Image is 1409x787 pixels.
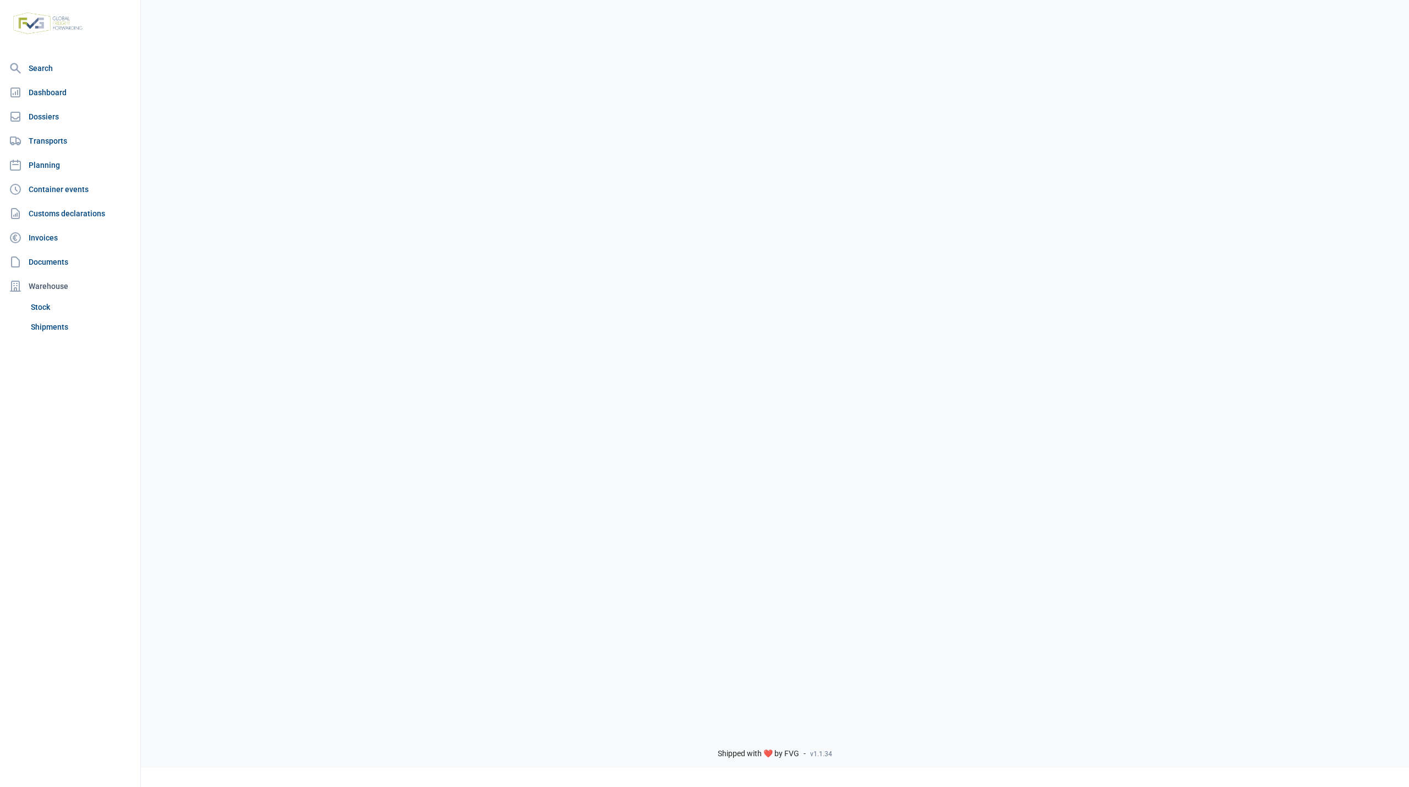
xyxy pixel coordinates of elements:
a: Documents [4,251,136,273]
a: Stock [26,297,136,317]
a: Planning [4,154,136,176]
div: Warehouse [4,275,136,297]
a: Customs declarations [4,203,136,225]
img: FVG - Global freight forwarding [9,8,87,39]
a: Invoices [4,227,136,249]
a: Dashboard [4,81,136,103]
a: Search [4,57,136,79]
a: Shipments [26,317,136,337]
a: Transports [4,130,136,152]
a: Dossiers [4,106,136,128]
span: v1.1.34 [810,750,832,758]
span: - [804,749,806,759]
a: Container events [4,178,136,200]
span: Shipped with ❤️ by FVG [718,749,799,759]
